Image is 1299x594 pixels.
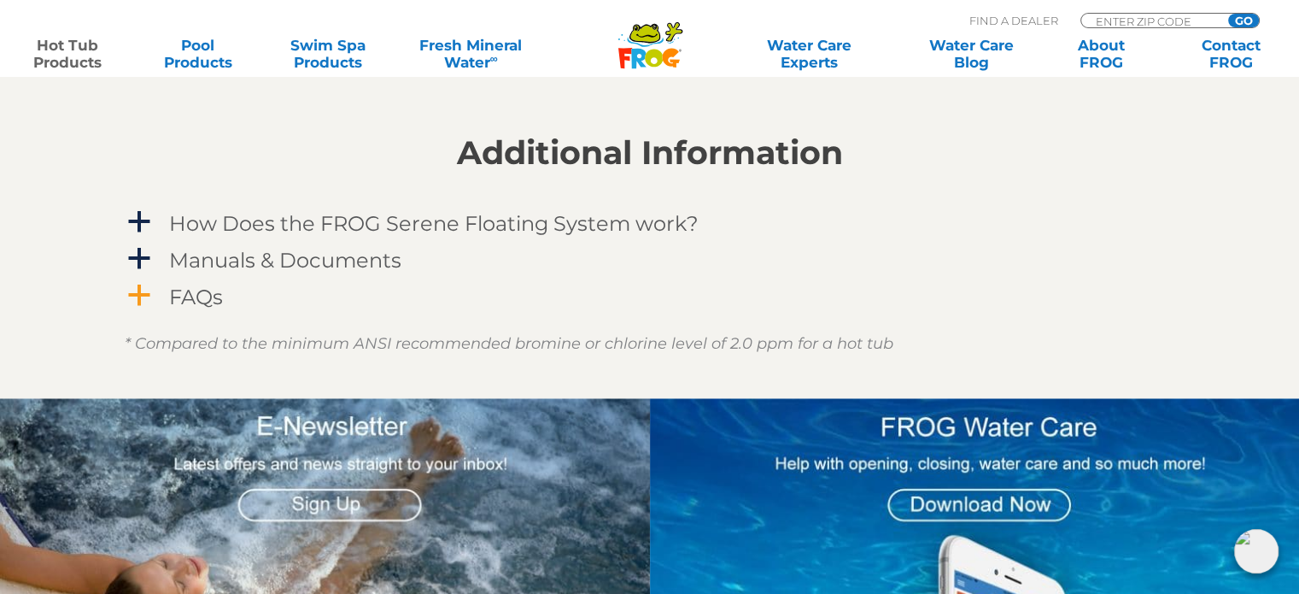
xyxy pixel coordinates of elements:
a: Water CareExperts [727,37,892,71]
a: AboutFROG [1050,37,1151,71]
input: GO [1228,14,1259,27]
a: a FAQs [125,281,1175,313]
sup: ∞ [489,52,497,65]
span: a [126,283,152,309]
h4: FAQs [169,285,223,309]
h2: Additional Information [125,134,1175,172]
a: PoolProducts [147,37,248,71]
a: ContactFROG [1181,37,1282,71]
span: a [126,246,152,272]
a: Water CareBlog [921,37,1021,71]
a: Fresh MineralWater∞ [407,37,534,71]
input: Zip Code Form [1094,14,1209,28]
p: Find A Dealer [969,13,1058,28]
h4: Manuals & Documents [169,249,401,272]
a: Hot TubProducts [17,37,118,71]
h4: How Does the FROG Serene Floating System work? [169,212,699,235]
a: a Manuals & Documents [125,244,1175,276]
a: a How Does the FROG Serene Floating System work? [125,208,1175,239]
span: a [126,209,152,235]
em: * Compared to the minimum ANSI recommended bromine or chlorine level of 2.0 ppm for a hot tub [125,334,893,353]
img: openIcon [1234,529,1279,573]
a: Swim SpaProducts [278,37,378,71]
